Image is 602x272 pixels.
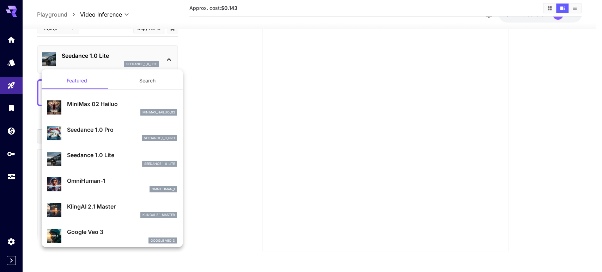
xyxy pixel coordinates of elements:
p: Google Veo 3 [67,228,177,236]
button: Featured [42,72,112,89]
div: Seedance 1.0 Liteseedance_1_0_lite [47,148,177,169]
p: minimax_hailuo_02 [142,110,175,115]
div: Seedance 1.0 Proseedance_1_0_pro [47,123,177,144]
button: Search [112,72,183,89]
p: klingai_2_1_master [142,212,175,217]
p: Seedance 1.0 Pro [67,125,177,134]
p: google_veo_3 [151,238,175,243]
p: omnihuman_1 [152,187,175,192]
p: Seedance 1.0 Lite [67,151,177,159]
div: KlingAI 2.1 Masterklingai_2_1_master [47,199,177,221]
div: OmniHuman‑1omnihuman_1 [47,174,177,195]
p: KlingAI 2.1 Master [67,202,177,211]
div: MiniMax 02 Hailuominimax_hailuo_02 [47,97,177,118]
p: MiniMax 02 Hailuo [67,100,177,108]
div: Google Veo 3google_veo_3 [47,225,177,246]
p: OmniHuman‑1 [67,177,177,185]
p: seedance_1_0_pro [144,136,175,141]
p: seedance_1_0_lite [144,161,175,166]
